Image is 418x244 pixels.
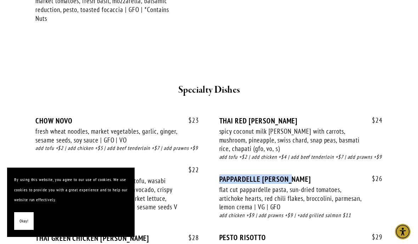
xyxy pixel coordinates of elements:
div: THAI RED [PERSON_NAME] [219,116,383,125]
span: $ [372,233,375,241]
button: Okay! [14,212,34,230]
span: 28 [181,234,199,242]
div: SESAME MISO TOFU BOWL [35,166,199,175]
span: $ [188,116,192,124]
span: 26 [365,175,383,183]
div: add chicken +$9 | add prawns +$9 | +add grilled salmon $11 [219,211,383,220]
span: 29 [365,233,383,241]
div: flat cut pappardelle pasta, sun-dried tomatoes, artichoke hearts, red chili flakes, broccolini, p... [219,185,363,211]
p: By using this website, you agree to our use of cookies. We use cookies to provide you with a grea... [14,175,128,205]
div: add tofu +$2 | add chicken +$4 | add beef tenderloin +$7 | add prawns +$9 [219,153,383,161]
div: PESTO RISOTTO [219,233,383,242]
div: add tofu +$2 | add chicken +$5 | add beef tenderloin +$7 | add prawns +$9 [35,144,199,152]
strong: Specialty Dishes [178,84,240,96]
span: $ [372,174,375,183]
span: 23 [181,116,199,124]
span: $ [188,165,192,174]
div: Accessibility Menu [395,224,411,239]
div: spicy coconut milk [PERSON_NAME] with carrots, mushroom, pineapple, swiss chard, snap peas, basma... [219,127,363,153]
span: $ [372,116,375,124]
div: fresh wheat noodles, market vegetables, garlic, ginger, sesame seeds, soy sauce | GFO | VO [35,127,179,144]
div: THAI GREEN CHICKEN [PERSON_NAME] [35,234,199,243]
div: CHOW NOVO [35,116,199,125]
section: Cookie banner [7,168,135,237]
div: PAPPARDELLE [PERSON_NAME] [219,175,383,184]
span: 22 [181,166,199,174]
span: $ [188,233,192,242]
span: Okay! [19,216,28,226]
span: 24 [365,116,383,124]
